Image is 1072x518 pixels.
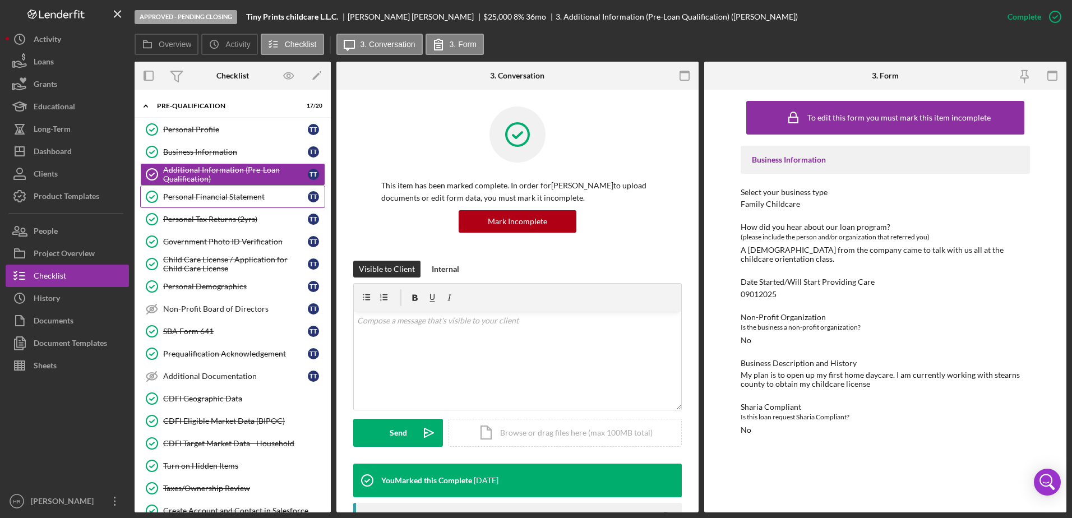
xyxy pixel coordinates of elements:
div: (please include the person and/or organization that referred you) [741,232,1031,243]
div: T T [308,169,319,180]
div: Business Information [163,147,308,156]
text: HR [13,498,21,505]
div: Internal [432,261,459,277]
button: Visible to Client [353,261,421,277]
div: Mark Incomplete [488,210,547,233]
div: Taxes/Ownership Review [163,484,325,493]
a: Child Care License / Application for Child Care LicenseTT [140,253,325,275]
a: Personal ProfileTT [140,118,325,141]
div: A [DEMOGRAPHIC_DATA] from the company came to talk with us all at the childcare orientation class. [741,246,1031,263]
button: Sheets [6,354,129,377]
div: How did you hear about our loan program? [741,223,1031,232]
label: 3. Conversation [361,40,415,49]
button: Complete [996,6,1066,28]
div: My plan is to open up my first home daycare. I am currently working with stearns county to obtain... [741,371,1031,388]
div: Document Templates [34,332,107,357]
button: Loans [6,50,129,73]
button: 3. Form [426,34,484,55]
div: Long-Term [34,118,71,143]
div: No [741,336,751,345]
div: Prequalification Acknowledgement [163,349,308,358]
div: T T [308,146,319,158]
span: $25,000 [483,12,512,21]
b: Tiny Prints childcare L.L.C. [246,12,338,21]
button: Documents [6,309,129,332]
div: Open Intercom Messenger [1034,469,1061,496]
div: Pre-Qualification [157,103,294,109]
div: Personal Tax Returns (2yrs) [163,215,308,224]
p: This item has been marked complete. In order for [PERSON_NAME] to upload documents or edit form d... [381,179,654,205]
div: Is the business a non-profit organization? [741,322,1031,333]
button: Educational [6,95,129,118]
button: History [6,287,129,309]
label: Checklist [285,40,317,49]
div: Personal Demographics [163,282,308,291]
button: Activity [6,28,129,50]
button: People [6,220,129,242]
button: Project Overview [6,242,129,265]
div: Educational [34,95,75,121]
div: Select your business type [741,188,1031,197]
div: CDFI Eligible Market Data (BIPOC) [163,417,325,425]
a: SBA Form 641TT [140,320,325,343]
div: Personal Financial Statement [163,192,308,201]
div: Government Photo ID Verification [163,237,308,246]
div: Is this loan request Sharia Compliant? [741,411,1031,423]
div: Family Childcare [741,200,800,209]
div: Sharia Compliant [741,403,1031,411]
div: 09012025 [741,290,777,299]
div: T T [308,214,319,225]
div: T T [308,124,319,135]
time: 2025-07-24 21:36 [474,476,498,485]
a: Non-Profit Board of DirectorsTT [140,298,325,320]
div: 3. Conversation [490,71,544,80]
button: Activity [201,34,257,55]
button: Clients [6,163,129,185]
a: Turn on Hidden Items [140,455,325,477]
div: CDFI Target Market Data - Household [163,439,325,448]
div: Date Started/Will Start Providing Care [741,277,1031,286]
div: 17 / 20 [302,103,322,109]
button: Dashboard [6,140,129,163]
div: Documents [34,309,73,335]
a: Additional Information (Pre-Loan Qualification)TT [140,163,325,186]
div: Project Overview [34,242,95,267]
a: Personal Tax Returns (2yrs)TT [140,208,325,230]
div: You Marked this Complete [381,476,472,485]
div: CDFI Geographic Data [163,394,325,403]
div: Product Templates [34,185,99,210]
a: Personal DemographicsTT [140,275,325,298]
a: Document Templates [6,332,129,354]
button: Long-Term [6,118,129,140]
a: CDFI Target Market Data - Household [140,432,325,455]
div: 36 mo [526,12,546,21]
div: SBA Form 641 [163,327,308,336]
label: 3. Form [450,40,477,49]
button: Internal [426,261,465,277]
button: Checklist [261,34,324,55]
button: Overview [135,34,198,55]
div: T T [308,326,319,337]
div: T T [308,371,319,382]
div: Sheets [34,354,57,380]
label: Overview [159,40,191,49]
div: T T [308,191,319,202]
a: Additional DocumentationTT [140,365,325,387]
div: Approved - Pending Closing [135,10,237,24]
div: Loans [34,50,54,76]
div: Personal Profile [163,125,308,134]
div: Child Care License / Application for Child Care License [163,255,308,273]
div: T T [308,258,319,270]
div: 3. Additional Information (Pre-Loan Qualification) ([PERSON_NAME]) [556,12,798,21]
div: Send [390,419,407,447]
div: To edit this form you must mark this item incomplete [807,113,991,122]
div: Non-Profit Organization [741,313,1031,322]
a: Product Templates [6,185,129,207]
